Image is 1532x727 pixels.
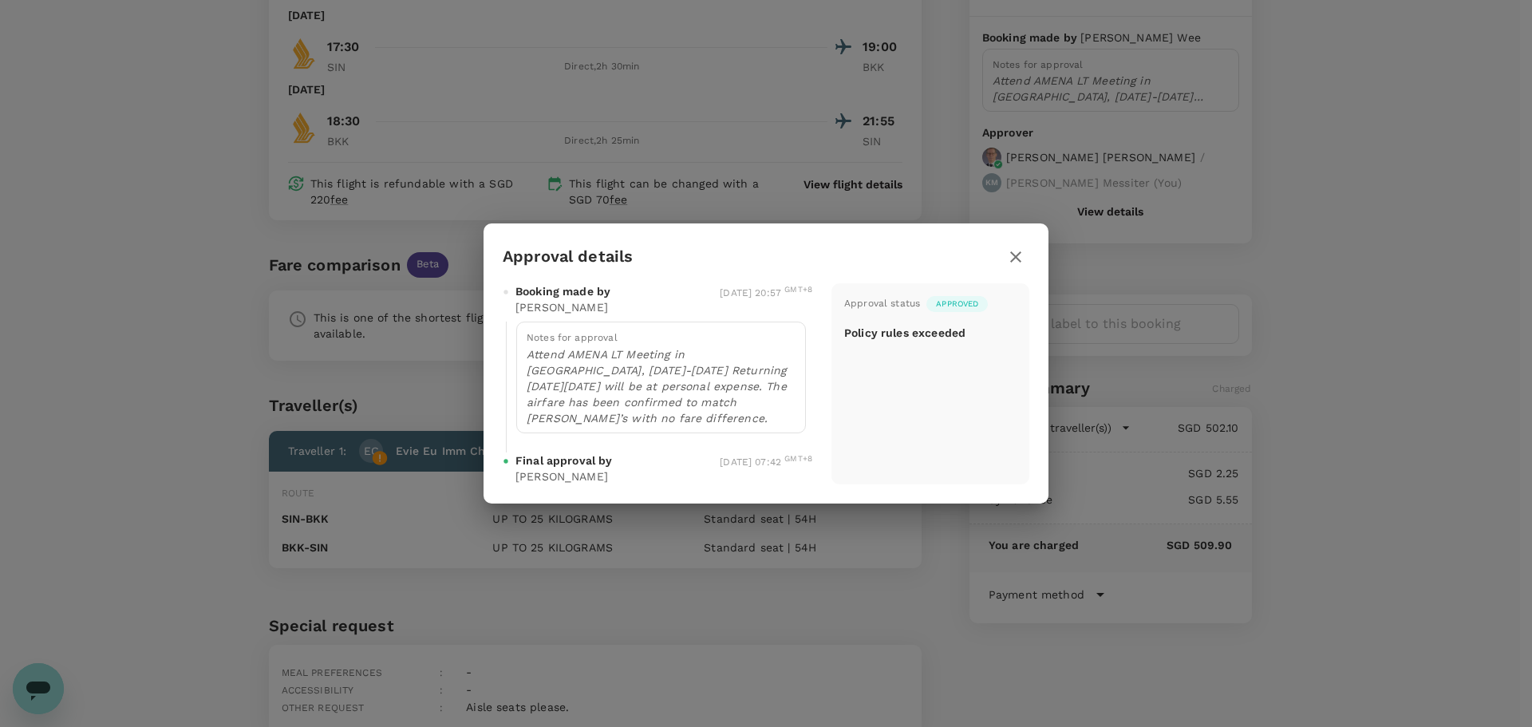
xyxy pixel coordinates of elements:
[515,468,608,484] p: [PERSON_NAME]
[720,456,812,468] span: [DATE] 07:42
[503,247,633,266] h3: Approval details
[784,454,812,463] sup: GMT+8
[844,296,920,312] div: Approval status
[515,299,608,315] p: [PERSON_NAME]
[515,452,613,468] span: Final approval by
[844,325,965,341] p: Policy rules exceeded
[527,332,618,343] span: Notes for approval
[720,287,812,298] span: [DATE] 20:57
[784,285,812,294] sup: GMT+8
[926,298,988,310] span: Approved
[515,283,610,299] span: Booking made by
[527,346,796,426] p: Attend AMENA LT Meeting in [GEOGRAPHIC_DATA], [DATE]-[DATE] Returning [DATE][DATE] will be at per...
